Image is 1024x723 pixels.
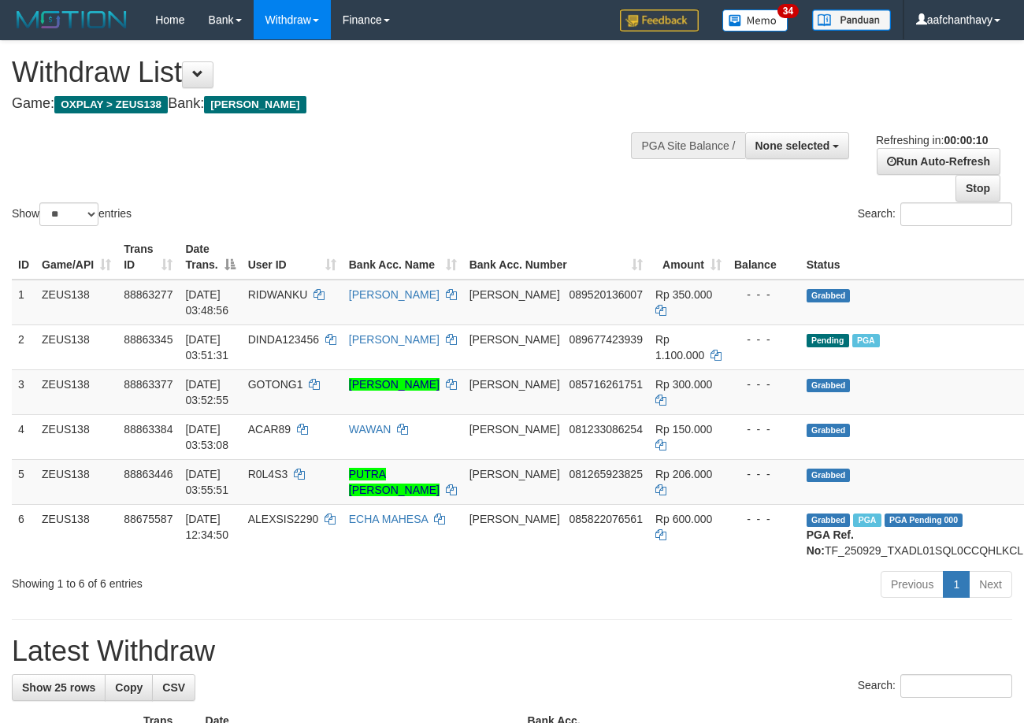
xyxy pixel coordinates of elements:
[12,674,106,701] a: Show 25 rows
[349,513,428,525] a: ECHA MAHESA
[569,333,642,346] span: Copy 089677423939 to clipboard
[349,288,440,301] a: [PERSON_NAME]
[35,235,117,280] th: Game/API: activate to sort column ascending
[162,681,185,694] span: CSV
[876,134,988,146] span: Refreshing in:
[881,571,944,598] a: Previous
[469,423,560,436] span: [PERSON_NAME]
[807,334,849,347] span: Pending
[900,202,1012,226] input: Search:
[343,235,463,280] th: Bank Acc. Name: activate to sort column ascending
[12,414,35,459] td: 4
[807,514,851,527] span: Grabbed
[734,287,794,302] div: - - -
[117,235,179,280] th: Trans ID: activate to sort column ascending
[35,459,117,504] td: ZEUS138
[649,235,728,280] th: Amount: activate to sort column ascending
[655,333,704,361] span: Rp 1.100.000
[105,674,153,701] a: Copy
[755,139,830,152] span: None selected
[631,132,744,159] div: PGA Site Balance /
[463,235,649,280] th: Bank Acc. Number: activate to sort column ascending
[728,235,800,280] th: Balance
[248,288,308,301] span: RIDWANKU
[12,280,35,325] td: 1
[12,459,35,504] td: 5
[12,324,35,369] td: 2
[12,569,415,591] div: Showing 1 to 6 of 6 entries
[12,8,132,32] img: MOTION_logo.png
[12,504,35,565] td: 6
[469,513,560,525] span: [PERSON_NAME]
[124,378,173,391] span: 88863377
[807,289,851,302] span: Grabbed
[115,681,143,694] span: Copy
[885,514,963,527] span: PGA Pending
[620,9,699,32] img: Feedback.jpg
[852,334,880,347] span: Marked by aafkaynarin
[185,513,228,541] span: [DATE] 12:34:50
[469,288,560,301] span: [PERSON_NAME]
[469,378,560,391] span: [PERSON_NAME]
[858,674,1012,698] label: Search:
[569,288,642,301] span: Copy 089520136007 to clipboard
[349,423,391,436] a: WAWAN
[569,378,642,391] span: Copy 085716261751 to clipboard
[12,235,35,280] th: ID
[569,468,642,480] span: Copy 081265923825 to clipboard
[242,235,343,280] th: User ID: activate to sort column ascending
[655,513,712,525] span: Rp 600.000
[734,376,794,392] div: - - -
[944,134,988,146] strong: 00:00:10
[35,414,117,459] td: ZEUS138
[35,280,117,325] td: ZEUS138
[248,333,319,346] span: DINDA123456
[22,681,95,694] span: Show 25 rows
[469,468,560,480] span: [PERSON_NAME]
[569,513,642,525] span: Copy 085822076561 to clipboard
[54,96,168,113] span: OXPLAY > ZEUS138
[124,423,173,436] span: 88863384
[807,528,854,557] b: PGA Ref. No:
[185,288,228,317] span: [DATE] 03:48:56
[248,378,303,391] span: GOTONG1
[955,175,1000,202] a: Stop
[745,132,850,159] button: None selected
[734,421,794,437] div: - - -
[812,9,891,31] img: panduan.png
[39,202,98,226] select: Showentries
[185,333,228,361] span: [DATE] 03:51:31
[655,423,712,436] span: Rp 150.000
[655,288,712,301] span: Rp 350.000
[722,9,788,32] img: Button%20Memo.svg
[12,202,132,226] label: Show entries
[248,513,319,525] span: ALEXSIS2290
[35,324,117,369] td: ZEUS138
[349,378,440,391] a: [PERSON_NAME]
[179,235,241,280] th: Date Trans.: activate to sort column descending
[349,333,440,346] a: [PERSON_NAME]
[807,379,851,392] span: Grabbed
[152,674,195,701] a: CSV
[12,636,1012,667] h1: Latest Withdraw
[943,571,970,598] a: 1
[124,288,173,301] span: 88863277
[35,504,117,565] td: ZEUS138
[734,466,794,482] div: - - -
[655,468,712,480] span: Rp 206.000
[124,333,173,346] span: 88863345
[655,378,712,391] span: Rp 300.000
[853,514,881,527] span: Marked by aafpengsreynich
[35,369,117,414] td: ZEUS138
[349,468,440,496] a: PUTRA [PERSON_NAME]
[248,423,291,436] span: ACAR89
[734,511,794,527] div: - - -
[124,468,173,480] span: 88863446
[858,202,1012,226] label: Search:
[12,96,667,112] h4: Game: Bank:
[248,468,288,480] span: R0L4S3
[900,674,1012,698] input: Search:
[12,369,35,414] td: 3
[124,513,173,525] span: 88675587
[185,423,228,451] span: [DATE] 03:53:08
